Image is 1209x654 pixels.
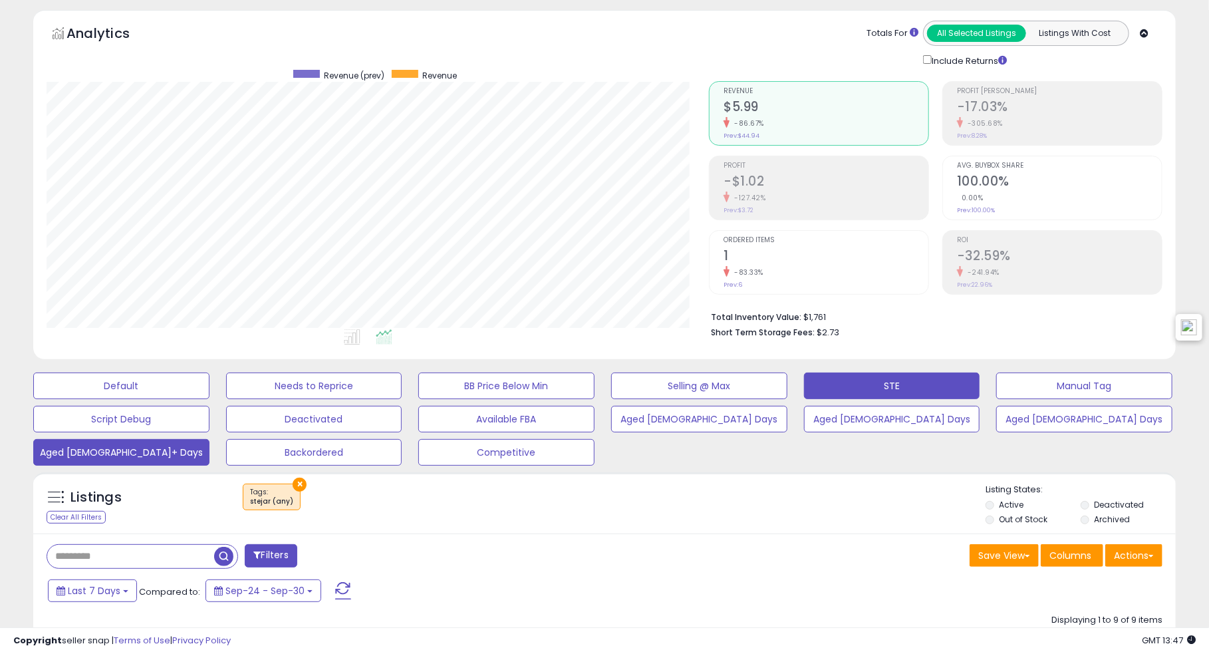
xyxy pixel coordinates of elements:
[711,308,1152,324] li: $1,761
[1041,544,1103,567] button: Columns
[418,406,595,432] button: Available FBA
[957,193,984,203] small: 0.00%
[730,267,763,277] small: -83.33%
[1049,549,1091,562] span: Columns
[1094,499,1144,510] label: Deactivated
[67,24,156,46] h5: Analytics
[225,584,305,597] span: Sep-24 - Sep-30
[1051,614,1162,627] div: Displaying 1 to 9 of 9 items
[1142,634,1196,647] span: 2025-10-8 13:47 GMT
[48,579,137,602] button: Last 7 Days
[999,499,1023,510] label: Active
[423,70,458,81] span: Revenue
[711,327,815,338] b: Short Term Storage Fees:
[226,439,402,466] button: Backordered
[986,484,1175,496] p: Listing States:
[963,267,1000,277] small: -241.94%
[957,281,992,289] small: Prev: 22.96%
[172,634,231,647] a: Privacy Policy
[205,579,321,602] button: Sep-24 - Sep-30
[139,585,200,598] span: Compared to:
[730,193,765,203] small: -127.42%
[114,634,170,647] a: Terms of Use
[724,248,928,266] h2: 1
[226,373,402,399] button: Needs to Reprice
[970,544,1039,567] button: Save View
[1105,544,1162,567] button: Actions
[418,373,595,399] button: BB Price Below Min
[1181,319,1197,335] img: icon48.png
[13,635,231,647] div: seller snap | |
[730,118,764,128] small: -86.67%
[711,311,801,323] b: Total Inventory Value:
[957,174,1162,192] h2: 100.00%
[957,237,1162,244] span: ROI
[724,281,742,289] small: Prev: 6
[996,406,1172,432] button: Aged [DEMOGRAPHIC_DATA] Days
[245,544,297,568] button: Filters
[293,478,307,492] button: ×
[33,439,209,466] button: Aged [DEMOGRAPHIC_DATA]+ Days
[817,326,839,339] span: $2.73
[226,406,402,432] button: Deactivated
[804,373,980,399] button: STE
[867,27,918,40] div: Totals For
[927,25,1026,42] button: All Selected Listings
[724,237,928,244] span: Ordered Items
[957,206,995,214] small: Prev: 100.00%
[957,99,1162,117] h2: -17.03%
[999,514,1047,525] label: Out of Stock
[913,53,1023,68] div: Include Returns
[33,373,209,399] button: Default
[68,584,120,597] span: Last 7 Days
[724,206,753,214] small: Prev: $3.72
[963,118,1003,128] small: -305.68%
[70,488,122,507] h5: Listings
[724,162,928,170] span: Profit
[47,511,106,524] div: Clear All Filters
[957,162,1162,170] span: Avg. Buybox Share
[957,132,987,140] small: Prev: 8.28%
[724,88,928,95] span: Revenue
[611,406,787,432] button: Aged [DEMOGRAPHIC_DATA] Days
[250,487,293,507] span: Tags :
[611,373,787,399] button: Selling @ Max
[724,174,928,192] h2: -$1.02
[724,99,928,117] h2: $5.99
[325,70,385,81] span: Revenue (prev)
[33,406,209,432] button: Script Debug
[957,88,1162,95] span: Profit [PERSON_NAME]
[996,373,1172,399] button: Manual Tag
[1094,514,1130,525] label: Archived
[250,497,293,506] div: stejar (any)
[418,439,595,466] button: Competitive
[13,634,62,647] strong: Copyright
[804,406,980,432] button: Aged [DEMOGRAPHIC_DATA] Days
[724,132,759,140] small: Prev: $44.94
[1025,25,1125,42] button: Listings With Cost
[957,248,1162,266] h2: -32.59%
